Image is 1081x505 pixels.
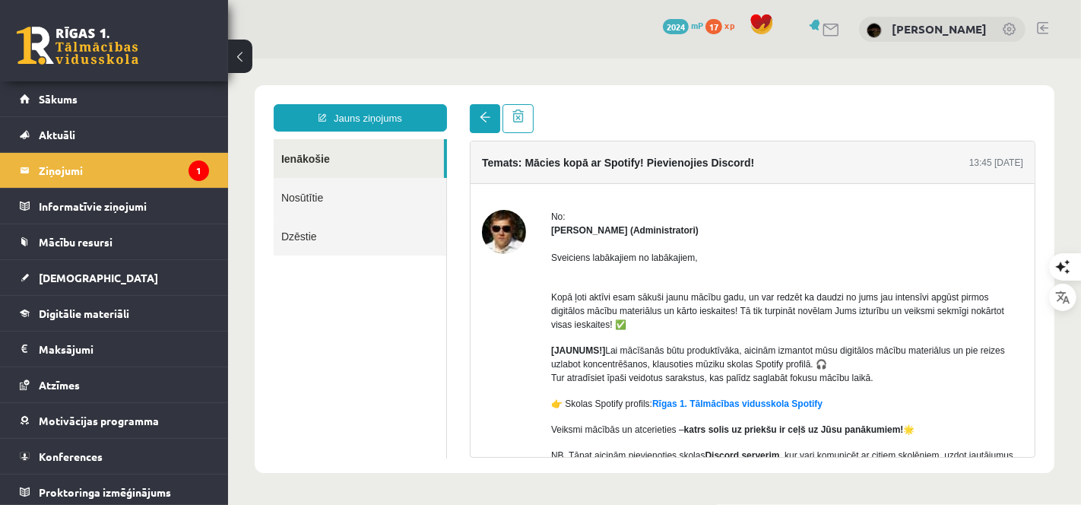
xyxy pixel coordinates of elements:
[741,97,795,111] div: 13:45 [DATE]
[39,271,158,284] span: [DEMOGRAPHIC_DATA]
[691,19,703,31] span: mP
[20,224,209,259] a: Mācību resursi
[456,366,676,376] strong: katrs solis uz priekšu ir ceļš uz Jūsu panākumiem!
[189,160,209,181] i: 1
[254,98,526,110] h4: Temats: Mācies kopā ar Spotify! Pievienojies Discord!
[39,128,75,141] span: Aktuāli
[323,285,795,326] p: Lai mācīšanās būtu produktīvāka, aicinām izmantot mūsu digitālos mācību materiālus un pie reizes ...
[323,167,471,177] strong: [PERSON_NAME] (Administratori)
[705,19,722,34] span: 17
[724,19,734,31] span: xp
[46,81,216,119] a: Ienākošie
[46,46,219,73] a: Jauns ziņojums
[323,364,795,378] p: Veiksmi mācībās un atcerieties – 🌟
[46,119,218,158] a: Nosūtītie
[39,153,209,188] legend: Ziņojumi
[892,21,987,37] a: [PERSON_NAME]
[323,390,795,431] p: NB. Tāpat aicinām pievienoties skolas , kur vari komunicēt ar citiem skolēniem, uzdot jautājumus ...
[20,403,209,438] a: Motivācijas programma
[867,23,882,38] img: Beāte Kitija Anaņko
[20,117,209,152] a: Aktuāli
[39,414,159,427] span: Motivācijas programma
[20,81,209,116] a: Sākums
[323,218,795,273] p: Kopā ļoti aktīvi esam sākuši jaunu mācību gadu, un var redzēt ka daudzi no jums jau intensīvi apg...
[39,449,103,463] span: Konferences
[39,378,80,392] span: Atzīmes
[323,192,795,206] p: Sveiciens labākajiem no labākajiem,
[39,332,209,367] legend: Maksājumi
[323,287,377,297] strong: [JAUNUMS!]
[20,296,209,331] a: Digitālie materiāli
[20,153,209,188] a: Ziņojumi1
[323,338,795,352] p: 👉 Skolas Spotify profils:
[20,189,209,224] a: Informatīvie ziņojumi
[39,235,113,249] span: Mācību resursi
[254,151,298,195] img: Ivo Čapiņš
[39,306,129,320] span: Digitālie materiāli
[20,260,209,295] a: [DEMOGRAPHIC_DATA]
[39,92,78,106] span: Sākums
[39,189,209,224] legend: Informatīvie ziņojumi
[663,19,689,34] span: 2024
[663,19,703,31] a: 2024 mP
[17,27,138,65] a: Rīgas 1. Tālmācības vidusskola
[477,392,552,402] strong: Discord serverim
[46,158,218,197] a: Dzēstie
[705,19,742,31] a: 17 xp
[20,332,209,367] a: Maksājumi
[39,485,171,499] span: Proktoringa izmēģinājums
[20,439,209,474] a: Konferences
[424,340,594,351] a: Rīgas 1. Tālmācības vidusskola Spotify
[20,367,209,402] a: Atzīmes
[323,151,795,165] div: No:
